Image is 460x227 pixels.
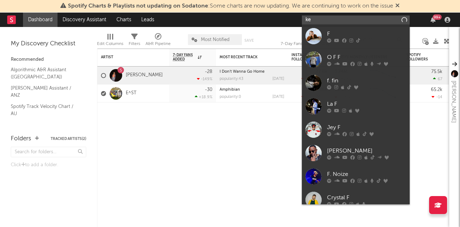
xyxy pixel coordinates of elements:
[431,17,436,23] button: 99+
[327,100,406,109] div: La F
[146,40,171,48] div: A&R Pipeline
[302,48,410,71] a: O F F
[327,147,406,155] div: [PERSON_NAME]
[220,70,284,74] div: I Don't Wanna Go Home
[302,71,410,95] a: f. fin
[406,53,432,62] div: Spotify Followers
[57,13,111,27] a: Discovery Assistant
[197,77,212,81] div: -149 %
[146,31,171,51] div: A&R Pipeline
[302,77,327,81] div: ( )
[302,188,410,212] a: Crystal F
[220,70,264,74] a: I Don't Wanna Go Home
[327,53,406,62] div: O F F
[281,31,335,51] div: 7-Day Fans Added (7-Day Fans Added)
[281,40,335,48] div: 7-Day Fans Added (7-Day Fans Added)
[433,14,442,20] div: 99 +
[11,147,86,157] input: Search for folders...
[51,137,86,141] button: Tracked Artists(2)
[11,40,86,48] div: My Discovery Checklist
[11,66,79,81] a: Algorithmic A&R Assistant ([GEOGRAPHIC_DATA])
[302,95,327,99] div: ( )
[11,84,79,99] a: [PERSON_NAME] Assistant / ANZ
[11,121,79,136] a: General A&R Assistant ([GEOGRAPHIC_DATA])
[23,13,57,27] a: Dashboard
[327,77,406,85] div: f. fin
[220,88,240,92] a: Amphibian
[272,77,284,81] div: [DATE]
[11,161,86,169] div: Click to add a folder.
[327,194,406,202] div: Crystal F
[291,53,317,62] div: Instagram Followers
[438,77,442,81] span: 67
[126,90,137,96] a: E^ST
[195,95,212,99] div: +18.9 %
[220,77,243,81] div: popularity: 43
[449,81,458,123] div: [PERSON_NAME]
[327,30,406,38] div: F
[244,38,254,42] button: Save
[68,3,393,9] span: : Some charts are now updating. We are continuing to work on the issue
[129,31,140,51] div: Filters
[436,95,442,99] span: -14
[126,72,163,78] a: [PERSON_NAME]
[220,88,284,92] div: Amphibian
[11,135,31,143] div: Folders
[302,165,410,188] a: F. Noize
[302,141,410,165] a: [PERSON_NAME]
[327,123,406,132] div: Jey F
[97,31,123,51] div: Edit Columns
[129,40,140,48] div: Filters
[431,87,442,92] div: 65.2k
[302,118,410,141] a: Jey F
[101,55,155,59] div: Artist
[201,37,230,42] span: Most Notified
[205,87,212,92] div: -30
[111,13,136,27] a: Charts
[395,3,400,9] span: Dismiss
[205,69,212,74] div: -28
[431,69,442,74] div: 75.5k
[173,53,196,62] span: 7-Day Fans Added
[302,15,410,24] input: Search for artists
[136,13,159,27] a: Leads
[11,103,79,117] a: Spotify Track Velocity Chart / AU
[327,170,406,179] div: F. Noize
[302,24,410,48] a: F
[97,40,123,48] div: Edit Columns
[68,3,208,9] span: Spotify Charts & Playlists not updating on Sodatone
[272,95,284,99] div: [DATE]
[220,95,241,99] div: popularity: 0
[302,95,410,118] a: La F
[220,55,273,59] div: Most Recent Track
[11,55,86,64] div: Recommended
